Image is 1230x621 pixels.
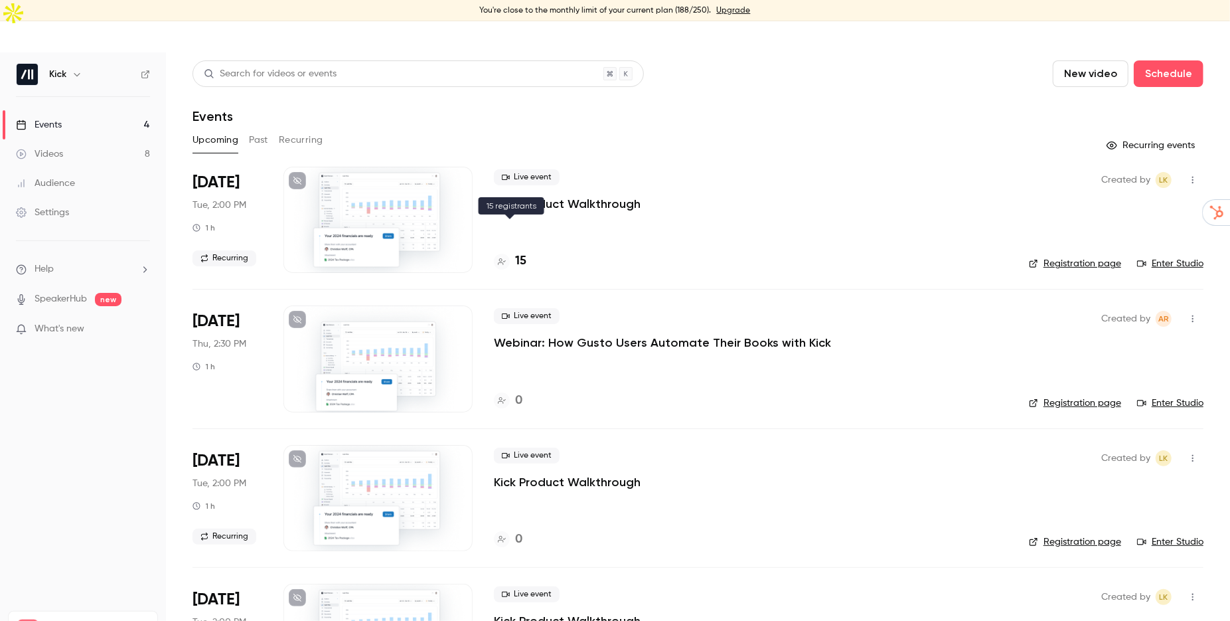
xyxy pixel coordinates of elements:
a: Enter Studio [1137,257,1203,270]
a: Registration page [1029,257,1121,270]
span: Tue, 2:00 PM [192,477,246,490]
img: Kick [17,64,38,85]
a: Webinar: How Gusto Users Automate Their Books with Kick [494,335,831,351]
a: 0 [494,531,522,549]
div: 1 h [192,361,215,372]
button: Schedule [1134,60,1203,87]
a: Kick Product Walkthrough [494,474,641,490]
h1: Events [192,108,233,124]
button: Upcoming [192,130,238,151]
span: Recurring [192,529,256,545]
a: Registration page [1029,397,1121,410]
a: Kick Product Walkthrough [494,196,641,212]
a: 0 [494,392,522,410]
span: Logan Kieller [1156,589,1172,605]
span: Live event [494,448,560,464]
div: Audience [16,177,75,190]
span: Live event [494,169,560,185]
span: new [95,293,121,306]
button: Recurring [279,130,323,151]
a: Enter Studio [1137,397,1203,410]
div: 1 h [192,222,215,233]
h4: 0 [515,531,522,549]
span: [DATE] [192,450,240,472]
span: Logan Kieller [1156,172,1172,188]
span: Created by [1101,172,1150,188]
span: LK [1160,172,1168,188]
span: Logan Kieller [1156,450,1172,466]
button: Past [249,130,268,151]
span: Created by [1101,311,1150,327]
span: Andrew Roth [1156,311,1172,327]
span: LK [1160,589,1168,605]
iframe: Noticeable Trigger [134,323,150,335]
a: Registration page [1029,535,1121,549]
span: [DATE] [192,311,240,332]
span: Created by [1101,589,1150,605]
div: 1 h [192,501,215,511]
a: Enter Studio [1137,535,1203,549]
span: [DATE] [192,589,240,610]
span: What's new [35,322,84,336]
button: New video [1053,60,1128,87]
h4: 15 [515,252,526,270]
span: [DATE] [192,172,240,193]
span: Live event [494,308,560,324]
a: SpeakerHub [35,292,87,306]
div: Aug 21 Thu, 11:30 AM (America/Los Angeles) [192,306,262,412]
h6: Kick [49,68,66,81]
span: Thu, 2:30 PM [192,337,246,351]
span: Tue, 2:00 PM [192,199,246,212]
li: help-dropdown-opener [16,262,150,276]
span: Recurring [192,250,256,266]
div: Aug 19 Tue, 11:00 AM (America/Los Angeles) [192,167,262,273]
div: Videos [16,147,63,161]
div: Search for videos or events [204,67,337,81]
span: LK [1160,450,1168,466]
div: Events [16,118,62,132]
div: Settings [16,206,69,219]
a: 15 [494,252,526,270]
span: Created by [1101,450,1150,466]
a: Upgrade [717,5,751,16]
span: Help [35,262,54,276]
h4: 0 [515,392,522,410]
span: AR [1158,311,1169,327]
button: Recurring events [1101,135,1203,156]
span: Live event [494,586,560,602]
div: Aug 26 Tue, 11:00 AM (America/Los Angeles) [192,445,262,551]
